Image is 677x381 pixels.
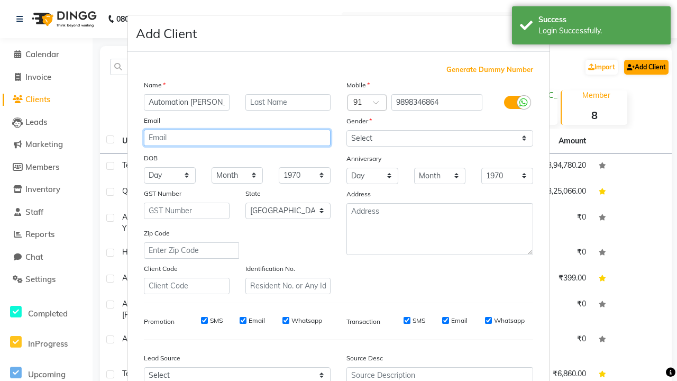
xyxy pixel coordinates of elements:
label: Email [144,116,160,125]
span: Generate Dummy Number [446,65,533,75]
h4: Add Client [136,24,197,43]
label: DOB [144,153,158,163]
label: Identification No. [245,264,295,274]
div: Login Successfully. [538,25,663,37]
label: Zip Code [144,229,170,238]
label: Name [144,80,166,90]
input: Email [144,130,331,146]
label: Lead Source [144,353,180,363]
input: Last Name [245,94,331,111]
label: Address [346,189,371,199]
input: GST Number [144,203,230,219]
label: Client Code [144,264,178,274]
input: First Name [144,94,230,111]
label: Anniversary [346,154,381,164]
label: SMS [210,316,223,325]
label: Transaction [346,317,380,326]
label: Email [249,316,265,325]
label: Email [451,316,468,325]
div: Success [538,14,663,25]
label: SMS [413,316,425,325]
input: Client Code [144,278,230,294]
label: Promotion [144,317,175,326]
input: Resident No. or Any Id [245,278,331,294]
label: Mobile [346,80,370,90]
label: GST Number [144,189,181,198]
label: Gender [346,116,372,126]
label: Source Desc [346,353,383,363]
input: Enter Zip Code [144,242,239,259]
input: Mobile [391,94,483,111]
label: State [245,189,261,198]
label: Whatsapp [291,316,322,325]
label: Whatsapp [494,316,525,325]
